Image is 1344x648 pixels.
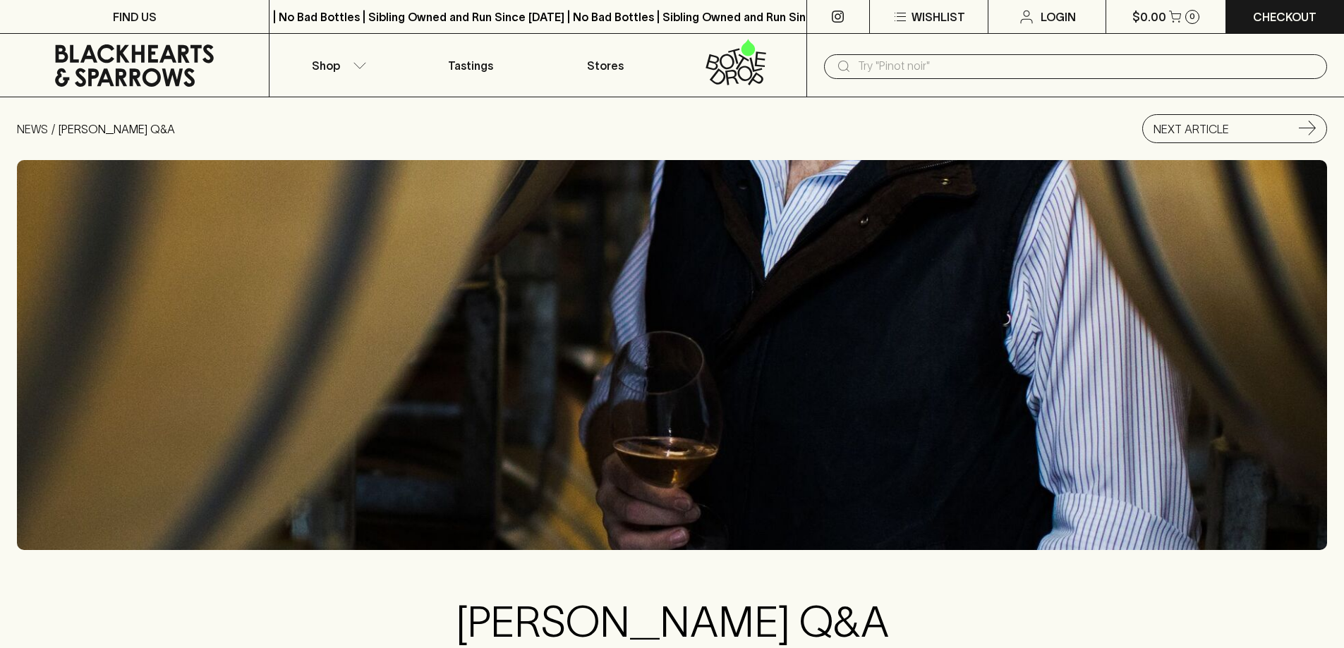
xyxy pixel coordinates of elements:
[1253,8,1316,25] p: Checkout
[1189,13,1195,20] p: 0
[858,55,1316,78] input: Try "Pinot noir"
[404,34,538,97] a: Tastings
[1132,8,1166,25] p: $0.00
[448,57,493,74] p: Tastings
[1041,8,1076,25] p: Login
[270,34,404,97] button: Shop
[912,8,965,25] p: Wishlist
[17,160,1327,550] img: LarkHill-Square.jpg
[1154,121,1229,137] p: NEXT ARTICLE
[113,8,157,25] p: FIND US
[538,34,672,97] a: Stores
[312,57,340,74] p: Shop
[456,597,889,647] h2: [PERSON_NAME] Q&A
[17,123,48,135] a: NEWS
[1142,114,1327,143] a: NEXT ARTICLE
[587,57,624,74] p: Stores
